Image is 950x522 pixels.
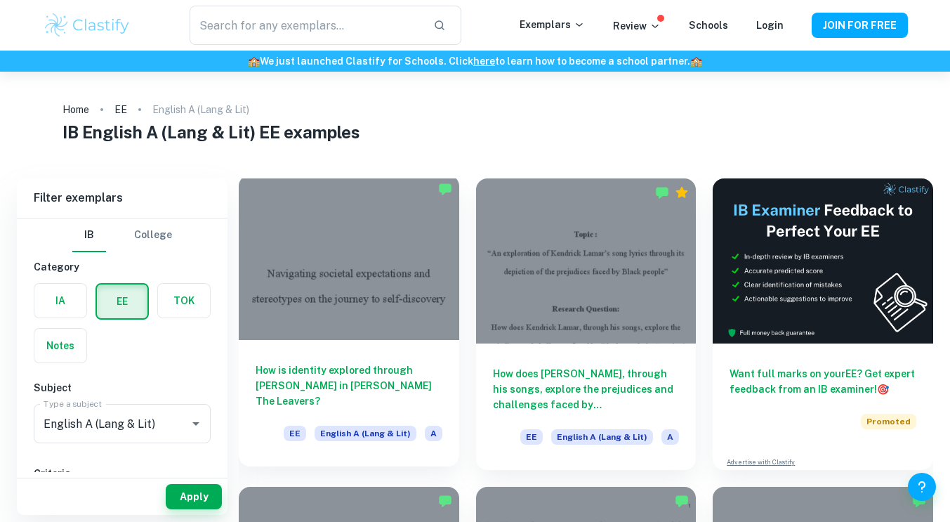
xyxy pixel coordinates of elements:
[284,426,306,441] span: EE
[43,11,132,39] img: Clastify logo
[72,218,106,252] button: IB
[256,363,442,409] h6: How is identity explored through [PERSON_NAME] in [PERSON_NAME] The Leavers?
[756,20,784,31] a: Login
[3,53,947,69] h6: We just launched Clastify for Schools. Click to learn how to become a school partner.
[152,102,249,117] p: English A (Lang & Lit)
[689,20,728,31] a: Schools
[34,380,211,396] h6: Subject
[425,426,442,441] span: A
[520,17,585,32] p: Exemplars
[730,366,916,397] h6: Want full marks on your EE ? Get expert feedback from an IB examiner!
[493,366,680,412] h6: How does [PERSON_NAME], through his songs, explore the prejudices and challenges faced by [DEMOGR...
[190,6,421,45] input: Search for any exemplars...
[877,384,889,395] span: 🎯
[34,284,86,318] button: IA
[114,100,127,119] a: EE
[62,119,888,145] h1: IB English A (Lang & Lit) EE examples
[675,494,689,508] img: Marked
[473,56,495,67] a: here
[912,494,926,508] img: Marked
[438,494,452,508] img: Marked
[97,285,147,318] button: EE
[613,18,661,34] p: Review
[34,466,211,481] h6: Criteria
[520,429,543,445] span: EE
[713,178,933,470] a: Want full marks on yourEE? Get expert feedback from an IB examiner!PromotedAdvertise with Clastify
[713,178,933,344] img: Thumbnail
[727,457,795,467] a: Advertise with Clastify
[812,13,908,38] button: JOIN FOR FREE
[62,100,89,119] a: Home
[34,329,86,363] button: Notes
[908,473,936,501] button: Help and Feedback
[655,185,669,200] img: Marked
[166,484,222,509] button: Apply
[438,182,452,196] img: Marked
[158,284,210,318] button: TOK
[661,429,679,445] span: A
[17,178,227,218] h6: Filter exemplars
[72,218,172,252] div: Filter type choice
[690,56,702,67] span: 🏫
[239,178,459,470] a: How is identity explored through [PERSON_NAME] in [PERSON_NAME] The Leavers?EEEnglish A (Lang & L...
[315,426,416,441] span: English A (Lang & Lit)
[248,56,260,67] span: 🏫
[186,414,206,433] button: Open
[34,259,211,275] h6: Category
[134,218,172,252] button: College
[861,414,916,429] span: Promoted
[551,429,653,445] span: English A (Lang & Lit)
[44,398,102,410] label: Type a subject
[675,185,689,200] div: Premium
[476,178,697,470] a: How does [PERSON_NAME], through his songs, explore the prejudices and challenges faced by [DEMOGR...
